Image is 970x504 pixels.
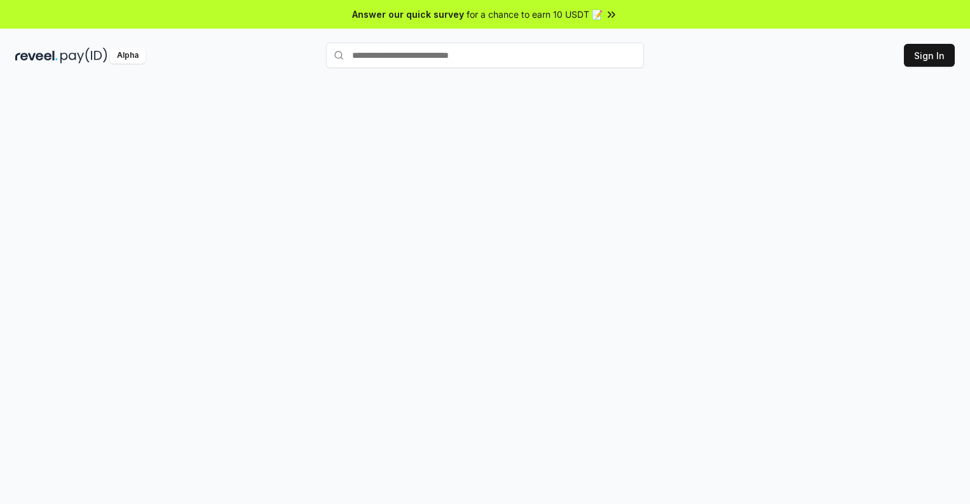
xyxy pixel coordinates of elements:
[15,48,58,64] img: reveel_dark
[110,48,146,64] div: Alpha
[60,48,107,64] img: pay_id
[904,44,955,67] button: Sign In
[467,8,603,21] span: for a chance to earn 10 USDT 📝
[352,8,464,21] span: Answer our quick survey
